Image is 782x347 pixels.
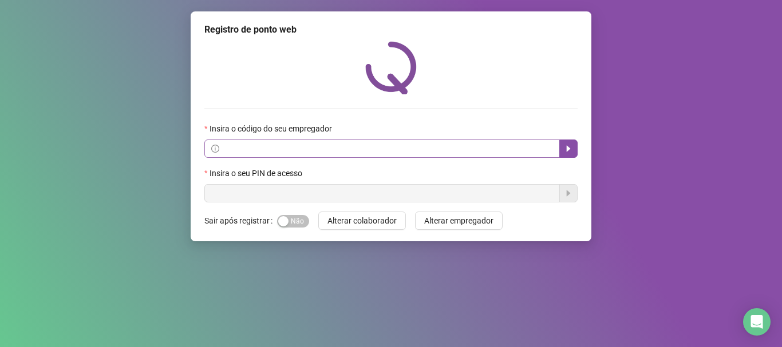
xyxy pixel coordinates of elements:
[327,214,397,227] span: Alterar colaborador
[415,212,503,230] button: Alterar empregador
[564,144,573,153] span: caret-right
[424,214,493,227] span: Alterar empregador
[204,212,277,230] label: Sair após registrar
[743,308,771,336] div: Open Intercom Messenger
[204,122,339,135] label: Insira o código do seu empregador
[365,41,417,94] img: QRPoint
[204,167,310,180] label: Insira o seu PIN de acesso
[204,23,578,37] div: Registro de ponto web
[318,212,406,230] button: Alterar colaborador
[211,145,219,153] span: info-circle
